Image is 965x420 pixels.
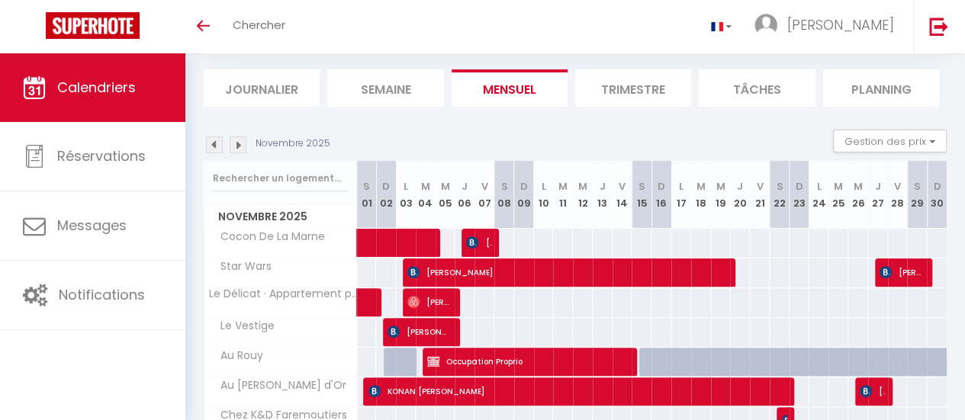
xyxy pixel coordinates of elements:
p: Novembre 2025 [256,136,330,151]
span: [PERSON_NAME] [880,258,924,287]
abbr: V [481,179,488,194]
th: 19 [711,161,731,229]
abbr: M [696,179,706,194]
span: [PERSON_NAME] [787,15,894,34]
th: 24 [809,161,828,229]
th: 09 [514,161,534,229]
span: [PERSON_NAME] [466,228,491,257]
th: 28 [888,161,908,229]
th: 21 [750,161,770,229]
abbr: D [658,179,665,194]
th: 18 [691,161,711,229]
th: 03 [396,161,416,229]
th: 20 [730,161,750,229]
abbr: S [500,179,507,194]
th: 30 [927,161,947,229]
span: Calendriers [57,78,136,97]
span: Au Rouy [207,348,267,364]
th: 02 [376,161,396,229]
abbr: V [757,179,764,194]
abbr: D [382,179,390,194]
abbr: D [520,179,528,194]
button: Gestion des prix [833,130,947,152]
span: Cocon De La Marne [207,229,329,245]
th: 15 [632,161,651,229]
abbr: S [914,179,921,194]
abbr: J [875,179,881,194]
abbr: M [558,179,568,194]
abbr: S [776,179,783,194]
th: 14 [613,161,632,229]
abbr: M [834,179,843,194]
li: Tâches [699,69,815,107]
abbr: L [541,179,545,194]
abbr: S [363,179,370,194]
span: Notifications [59,285,145,304]
abbr: M [441,179,450,194]
abbr: V [619,179,626,194]
th: 08 [494,161,514,229]
abbr: D [796,179,803,194]
th: 06 [455,161,474,229]
th: 23 [790,161,809,229]
th: 07 [474,161,494,229]
li: Trimestre [575,69,691,107]
li: Mensuel [452,69,568,107]
span: KONAN [PERSON_NAME] [368,377,775,406]
th: 01 [357,161,377,229]
abbr: L [816,179,821,194]
abbr: J [462,179,468,194]
img: logout [929,17,948,36]
img: Super Booking [46,12,140,39]
span: Star Wars [207,258,275,275]
abbr: S [639,179,645,194]
th: 05 [436,161,455,229]
abbr: M [854,179,863,194]
span: Occupation Proprio [427,347,624,376]
abbr: M [421,179,430,194]
th: 26 [848,161,868,229]
abbr: M [716,179,725,194]
th: 25 [828,161,848,229]
th: 22 [770,161,790,229]
abbr: J [600,179,606,194]
span: Novembre 2025 [204,206,356,228]
th: 11 [553,161,573,229]
abbr: V [894,179,901,194]
th: 17 [671,161,691,229]
span: [PERSON_NAME] [407,258,719,287]
span: [PERSON_NAME] [407,287,452,316]
th: 04 [416,161,436,229]
li: Planning [823,69,939,107]
th: 13 [593,161,613,229]
abbr: D [933,179,941,194]
li: Journalier [204,69,320,107]
abbr: M [578,179,587,194]
abbr: L [404,179,408,194]
span: Réservations [57,146,146,165]
abbr: J [737,179,743,194]
span: Chercher [233,17,285,33]
th: 29 [907,161,927,229]
th: 27 [868,161,888,229]
span: [PERSON_NAME] [PERSON_NAME] [860,377,885,406]
th: 12 [573,161,593,229]
span: Le Vestige [207,318,278,335]
input: Rechercher un logement... [213,165,348,192]
span: Messages [57,216,127,235]
img: ... [754,14,777,37]
abbr: L [679,179,684,194]
span: Au [PERSON_NAME] d'Or [207,377,350,394]
th: 16 [651,161,671,229]
span: [PERSON_NAME] [388,317,451,346]
th: 10 [534,161,554,229]
span: Le Délicat · Appartement proche Disney 5min-[GEOGRAPHIC_DATA] 45min-Parking [207,288,359,300]
li: Semaine [327,69,443,107]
